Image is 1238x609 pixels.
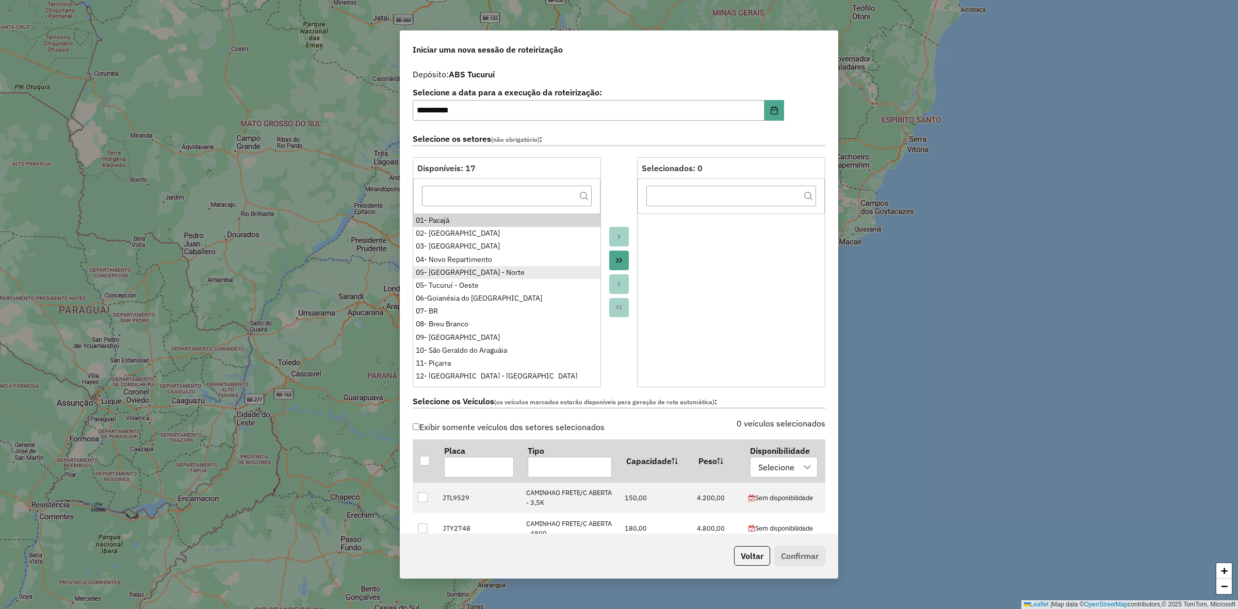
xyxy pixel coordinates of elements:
div: Sem disponibilidade [748,493,820,503]
div: Sem disponibilidade [748,523,820,533]
label: 0 veículos selecionados [737,417,825,430]
div: 02- [GEOGRAPHIC_DATA] [416,228,598,239]
td: CAMINHAO FRETE/C ABERTA - 4800 [520,513,619,544]
td: JTL9529 [437,483,520,513]
th: Disponibilidade [743,440,825,482]
td: JTY2748 [437,513,520,544]
td: 4.200,00 [691,483,743,513]
i: 'Roteirizador.NaoPossuiAgenda' | translate [748,525,755,532]
div: Selecionados: 0 [642,162,821,174]
div: 12- [GEOGRAPHIC_DATA] - [GEOGRAPHIC_DATA] [416,371,598,382]
div: 05- Tucuruí - Oeste [416,280,598,291]
div: Disponíveis: 17 [417,162,596,174]
strong: ABS Tucuruí [449,69,495,79]
div: 07- BR [416,306,598,317]
div: Depósito: [413,68,825,80]
th: Tipo [520,439,619,482]
span: (não obrigatório) [491,136,540,143]
a: Zoom out [1216,579,1232,594]
div: 03- [GEOGRAPHIC_DATA] [416,241,598,252]
a: OpenStreetMap [1084,601,1128,608]
div: Selecione [755,457,798,477]
span: (os veículos marcados estarão disponíveis para geração de rota automática) [494,398,714,406]
input: Exibir somente veículos dos setores selecionados [413,423,419,430]
div: 09- [GEOGRAPHIC_DATA] [416,332,598,343]
span: | [1050,601,1052,608]
td: CAMINHAO FRETE/C ABERTA - 3,5K [520,483,619,513]
span: − [1221,580,1228,592]
button: Voltar [734,546,770,566]
th: Placa [437,439,520,482]
td: 150,00 [619,483,691,513]
div: 11- Piçarra [416,358,598,369]
button: Move All to Target [609,251,629,270]
label: Selecione os setores : [413,133,825,146]
th: Peso [691,439,743,482]
div: 04- Novo Repartimento [416,254,598,265]
span: Iniciar uma nova sessão de roteirização [413,43,563,56]
label: Selecione os Veículos : [413,395,825,409]
td: 180,00 [619,513,691,544]
div: 06-Goianésia do [GEOGRAPHIC_DATA] [416,293,598,304]
i: 'Roteirizador.NaoPossuiAgenda' | translate [748,495,755,502]
th: Capacidade [619,439,691,482]
a: Zoom in [1216,563,1232,579]
div: Map data © contributors,© 2025 TomTom, Microsoft [1021,600,1238,609]
td: 4.800,00 [691,513,743,544]
div: 10- São Geraldo do Araguáia [416,345,598,356]
div: 08- Breu Branco [416,319,598,330]
a: Leaflet [1024,601,1049,608]
span: + [1221,564,1228,577]
div: 01- Pacajá [416,215,598,226]
button: Choose Date [764,100,784,121]
label: Selecione a data para a execução da roteirização: [413,86,784,98]
div: 05- [GEOGRAPHIC_DATA] - Norte [416,267,598,278]
label: Exibir somente veículos dos setores selecionados [413,417,605,437]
